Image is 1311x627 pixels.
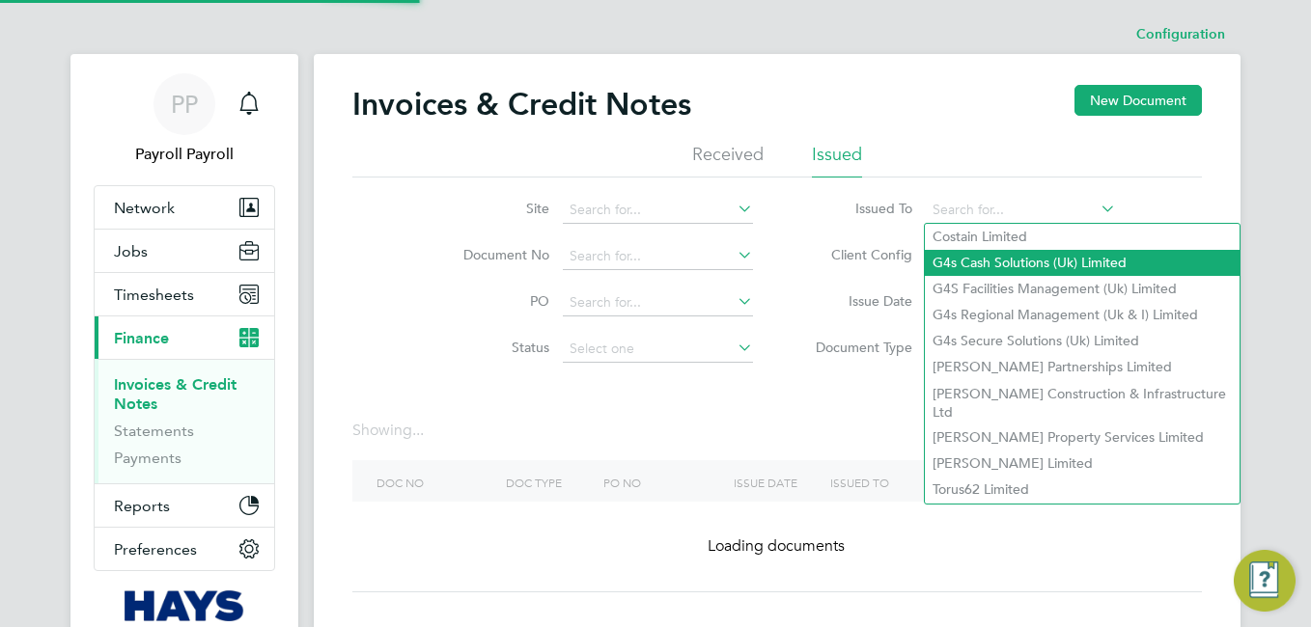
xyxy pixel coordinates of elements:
label: PO [438,292,549,310]
button: Timesheets [95,273,274,315]
a: Go to home page [94,590,275,621]
a: PPPayroll Payroll [94,73,275,166]
label: Document Type [801,339,912,356]
button: Network [95,186,274,229]
label: Issue Date [801,292,912,310]
span: Finance [114,329,169,347]
span: Timesheets [114,286,194,304]
label: Issued To [801,200,912,217]
li: G4S Facilities Management (Uk) Limited [925,276,1240,302]
li: Issued [812,143,862,177]
li: G4s Cash Solutions (Uk) Limited [925,250,1240,276]
h2: Invoices & Credit Notes [352,85,691,123]
label: Document No [438,246,549,263]
label: Status [438,339,549,356]
li: [PERSON_NAME] Limited [925,450,1240,477]
label: Client Config [801,246,912,263]
input: Search for... [926,197,1116,224]
button: Jobs [95,230,274,272]
input: Select one [563,336,753,363]
span: Preferences [114,540,197,559]
img: hays-logo-retina.png [125,590,245,621]
span: Reports [114,497,170,515]
button: Reports [95,484,274,527]
li: Costain Limited [925,224,1240,250]
span: Network [114,199,175,217]
input: Search for... [563,243,753,270]
li: G4s Secure Solutions (Uk) Limited [925,328,1240,354]
button: Engage Resource Center [1234,550,1296,612]
li: Torus62 Limited [925,477,1240,503]
span: ... [412,421,424,440]
li: Configuration [1136,15,1225,54]
li: [PERSON_NAME] Partnerships Limited [925,354,1240,380]
div: Finance [95,359,274,483]
button: Finance [95,316,274,359]
li: [PERSON_NAME] Construction & Infrastructure Ltd [925,381,1240,424]
input: Search for... [563,289,753,316]
span: Payroll Payroll [94,143,275,166]
input: Search for... [563,197,753,224]
a: Invoices & Credit Notes [114,375,237,413]
span: PP [171,92,198,117]
button: Preferences [95,528,274,570]
li: [PERSON_NAME] Property Services Limited [925,424,1240,450]
a: Payments [114,449,181,467]
li: Received [692,143,764,177]
div: Showing [352,421,428,441]
label: Site [438,200,549,217]
a: Statements [114,422,194,440]
li: G4s Regional Management (Uk & I) Limited [925,302,1240,328]
button: New Document [1074,85,1202,116]
span: Jobs [114,242,148,260]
